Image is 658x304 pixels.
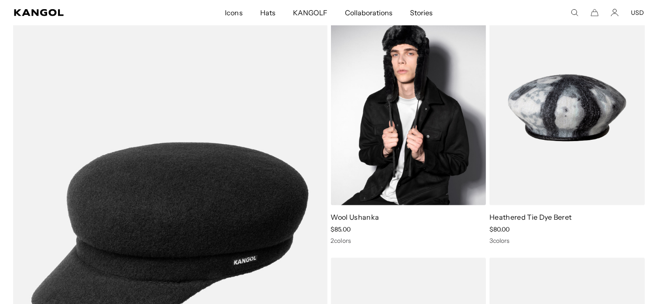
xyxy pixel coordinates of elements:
button: USD [631,9,644,17]
span: $85.00 [331,225,351,233]
img: Heathered Tie Dye Beret [489,10,645,205]
button: Cart [591,9,599,17]
summary: Search here [571,9,579,17]
a: Wool Ushanka [331,213,379,221]
a: Account [611,9,619,17]
span: $80.00 [489,225,510,233]
a: Kangol [14,9,149,16]
div: 2 colors [331,237,486,245]
a: Heathered Tie Dye Beret [489,213,572,221]
img: Wool Ushanka [331,10,486,205]
div: 3 colors [489,237,645,245]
